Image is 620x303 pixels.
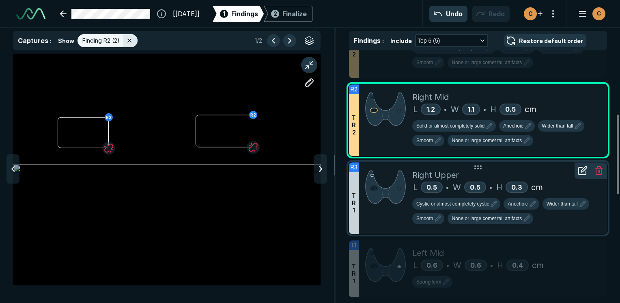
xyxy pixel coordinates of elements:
[573,6,607,22] button: avatar-name
[532,259,544,271] span: cm
[470,261,481,269] span: 0.6
[365,247,406,283] img: o6m3vQAAAAZJREFUAwDsA7EyHYTlzgAAAABJRU5ErkJggg==
[382,37,384,44] span: :
[413,181,418,193] span: L
[597,9,601,18] span: C
[497,259,503,271] span: H
[273,9,277,18] span: 2
[453,181,461,193] span: W
[470,183,480,191] span: 0.5
[412,247,444,259] span: Left Mid
[452,137,522,144] span: None or large comet tail artifacts
[496,181,502,193] span: H
[365,91,406,127] img: gMg+oAAAABklEQVQDAKbh3RRYDvgPAAAAAElFTkSuQmCC
[255,36,262,45] span: 1 / 2
[524,7,537,20] div: avatar-name
[282,9,307,19] div: Finalize
[416,278,441,286] span: Spongiform
[444,104,447,114] span: •
[547,200,578,208] span: Wider than tall
[490,103,496,115] span: H
[351,163,357,172] span: R3
[352,192,356,214] span: T R 1
[525,103,536,115] span: cm
[426,105,435,113] span: 1.2
[592,7,605,20] div: avatar-name
[223,9,225,18] span: 1
[349,240,607,297] li: L1TR1Left MidL0.6•W0.6•H0.4cm
[511,183,522,191] span: 0.3
[16,8,45,19] img: See-Mode Logo
[390,37,412,45] span: Include
[173,9,200,19] span: [[DATE]]
[468,105,474,113] span: 1.1
[82,36,120,45] span: Finding R2 (2)
[503,122,523,130] span: Anechoic
[413,259,418,271] span: L
[13,5,49,23] a: See-Mode Logo
[412,169,459,181] span: Right Upper
[483,104,486,114] span: •
[426,183,437,191] span: 0.5
[58,37,74,45] span: Show
[351,85,357,94] span: R2
[489,182,492,192] span: •
[418,36,440,45] span: Top 6 (5)
[413,103,418,115] span: L
[50,37,52,44] span: :
[490,260,493,270] span: •
[446,260,449,270] span: •
[429,6,467,22] button: Undo
[512,261,523,269] span: 0.4
[213,6,264,22] div: 1Findings
[505,105,516,113] span: 0.5
[231,9,258,19] span: Findings
[452,59,522,66] span: None or large comet tail artifacts
[264,6,312,22] div: 2Finalize
[349,162,607,234] li: R3TR1Right UpperL0.5•W0.5•H0.3cm
[472,6,510,22] button: Redo
[531,181,543,193] span: cm
[451,103,459,115] span: W
[453,259,461,271] span: W
[352,114,356,136] span: T R 2
[416,200,489,208] span: Cystic or almost completely cystic
[416,137,433,144] span: Smooth
[18,37,48,45] span: Captures
[416,122,484,130] span: Solid or almost completely solid
[504,34,586,47] button: Restore default order
[452,215,522,222] span: None or large comet tail artifacts
[446,182,449,192] span: •
[542,122,573,130] span: Wider than tall
[412,91,449,103] span: Right Mid
[508,200,527,208] span: Anechoic
[416,215,433,222] span: Smooth
[416,59,433,66] span: Smooth
[352,263,356,285] span: T R 1
[528,9,533,18] span: C
[349,84,607,156] li: R2TR2Right MidL1.2•W1.1•H0.5cm
[354,37,381,45] span: Findings
[352,241,356,250] span: L1
[426,261,437,269] span: 0.6
[365,169,406,205] img: 8HTCGgAAAAGSURBVAMAMeLYMtWl7vMAAAAASUVORK5CYII=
